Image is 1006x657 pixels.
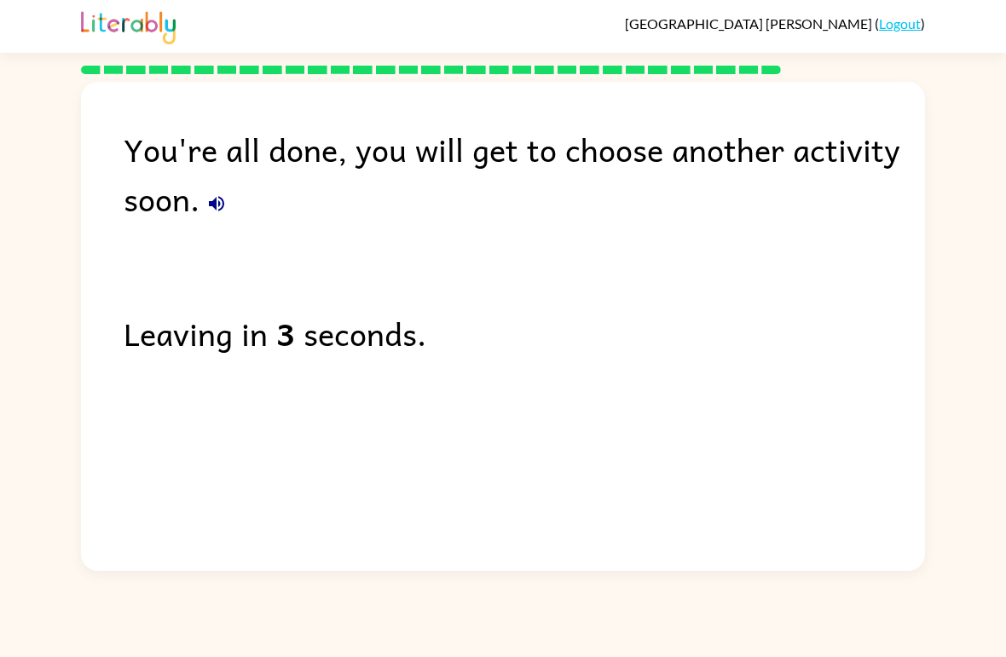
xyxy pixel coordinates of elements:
img: Literably [81,7,176,44]
b: 3 [276,308,295,358]
div: ( ) [625,15,925,32]
div: You're all done, you will get to choose another activity soon. [124,124,925,223]
span: [GEOGRAPHIC_DATA] [PERSON_NAME] [625,15,875,32]
div: Leaving in seconds. [124,308,925,358]
a: Logout [879,15,921,32]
